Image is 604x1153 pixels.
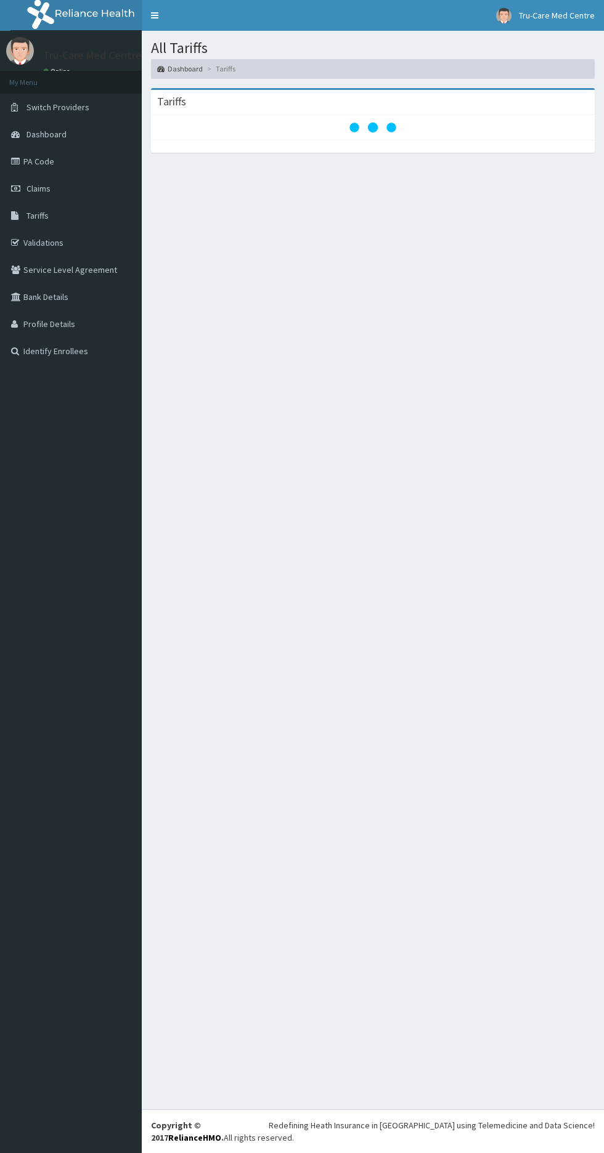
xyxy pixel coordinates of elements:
svg: audio-loading [348,103,398,152]
span: Claims [27,183,51,194]
a: Online [43,67,73,76]
div: Redefining Heath Insurance in [GEOGRAPHIC_DATA] using Telemedicine and Data Science! [269,1119,595,1131]
a: RelianceHMO [168,1132,221,1143]
span: Tariffs [27,210,49,221]
h1: All Tariffs [151,40,595,56]
img: User Image [6,37,34,65]
span: Dashboard [27,129,67,140]
p: Tru-Care Med Centre [43,50,142,61]
footer: All rights reserved. [142,1109,604,1153]
strong: Copyright © 2017 . [151,1120,224,1143]
h3: Tariffs [157,96,186,107]
span: Tru-Care Med Centre [519,10,595,21]
img: User Image [496,8,512,23]
span: Switch Providers [27,102,89,113]
a: Dashboard [157,63,203,74]
li: Tariffs [204,63,235,74]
